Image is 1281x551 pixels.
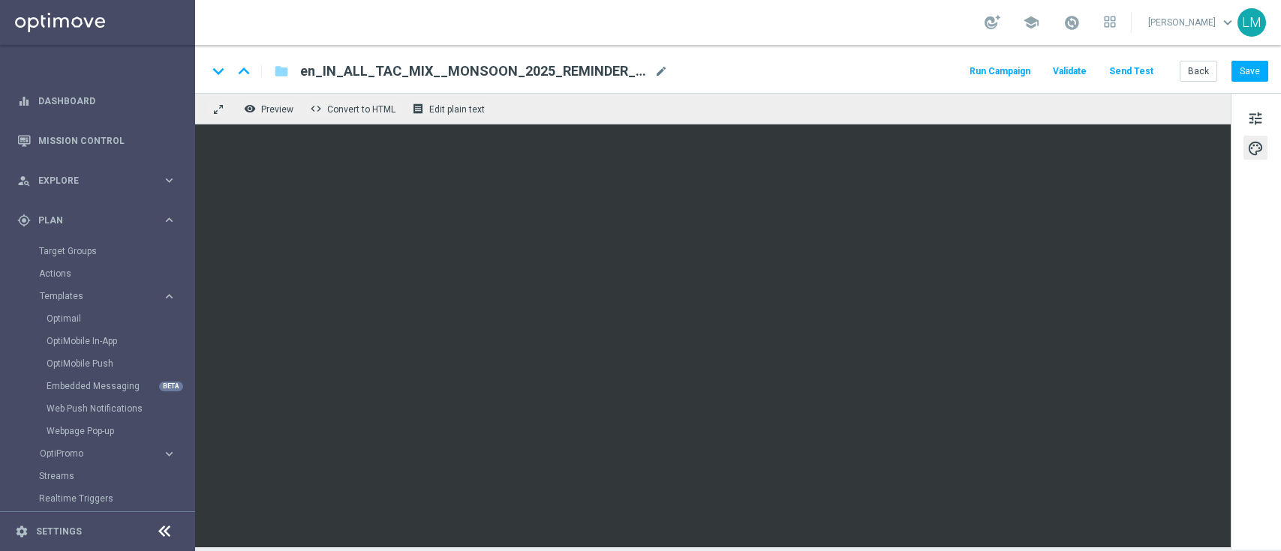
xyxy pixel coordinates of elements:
[306,99,402,118] button: code Convert to HTML
[1051,61,1089,82] button: Validate
[17,135,177,147] button: Mission Control
[274,62,289,80] i: folder
[47,420,194,442] div: Webpage Pop-up
[1243,136,1267,160] button: palette
[47,380,156,392] a: Embedded Messaging
[47,352,194,375] div: OptiMobile Push
[39,268,156,280] a: Actions
[39,465,194,487] div: Streams
[17,174,162,187] div: Explore
[412,103,424,115] i: receipt
[17,94,31,108] i: equalizer
[1023,14,1039,31] span: school
[261,104,293,115] span: Preview
[39,442,194,465] div: OptiPromo
[40,449,147,458] span: OptiPromo
[47,358,156,370] a: OptiMobile Push
[47,313,156,325] a: Optimail
[47,307,194,330] div: Optimail
[17,95,177,107] button: equalizer Dashboard
[654,64,668,78] span: mode_edit
[1053,66,1087,76] span: Validate
[272,59,290,83] button: folder
[17,214,177,226] button: gps_fixed Plan keyboard_arrow_right
[1147,11,1237,34] a: [PERSON_NAME]keyboard_arrow_down
[47,335,156,347] a: OptiMobile In-App
[39,487,194,510] div: Realtime Triggers
[47,425,156,437] a: Webpage Pop-up
[1247,139,1264,158] span: palette
[39,493,156,505] a: Realtime Triggers
[17,81,176,121] div: Dashboard
[39,285,194,442] div: Templates
[162,173,176,187] i: keyboard_arrow_right
[47,375,194,397] div: Embedded Messaging
[39,245,156,257] a: Target Groups
[40,449,162,458] div: OptiPromo
[327,104,395,115] span: Convert to HTML
[1247,109,1264,128] span: tune
[17,121,176,160] div: Mission Control
[17,214,162,227] div: Plan
[1219,14,1236,31] span: keyboard_arrow_down
[47,397,194,420] div: Web Push Notifications
[162,213,176,227] i: keyboard_arrow_right
[1231,61,1268,82] button: Save
[967,61,1033,82] button: Run Campaign
[159,382,183,391] div: BETA
[1180,61,1217,82] button: Back
[39,470,156,482] a: Streams
[240,99,300,118] button: remove_red_eye Preview
[17,174,31,187] i: person_search
[39,240,194,262] div: Target Groups
[244,103,256,115] i: remove_red_eye
[1107,61,1156,82] button: Send Test
[36,527,82,536] a: Settings
[1237,8,1266,37] div: LM
[162,447,176,461] i: keyboard_arrow_right
[39,448,177,460] button: OptiPromo keyboard_arrow_right
[47,403,156,415] a: Web Push Notifications
[207,60,230,82] i: keyboard_arrow_down
[233,60,255,82] i: keyboard_arrow_up
[310,103,322,115] span: code
[38,81,176,121] a: Dashboard
[17,175,177,187] button: person_search Explore keyboard_arrow_right
[429,104,485,115] span: Edit plain text
[17,214,31,227] i: gps_fixed
[408,99,492,118] button: receipt Edit plain text
[15,525,29,538] i: settings
[39,262,194,285] div: Actions
[47,330,194,352] div: OptiMobile In-App
[38,176,162,185] span: Explore
[300,62,648,80] span: en_IN_ALL_TAC_MIX__MONSOON_2025_REMINDER_MAILER_6
[39,290,177,302] button: Templates keyboard_arrow_right
[1243,106,1267,130] button: tune
[40,292,162,301] div: Templates
[162,289,176,304] i: keyboard_arrow_right
[38,216,162,225] span: Plan
[38,121,176,160] a: Mission Control
[40,292,147,301] span: Templates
